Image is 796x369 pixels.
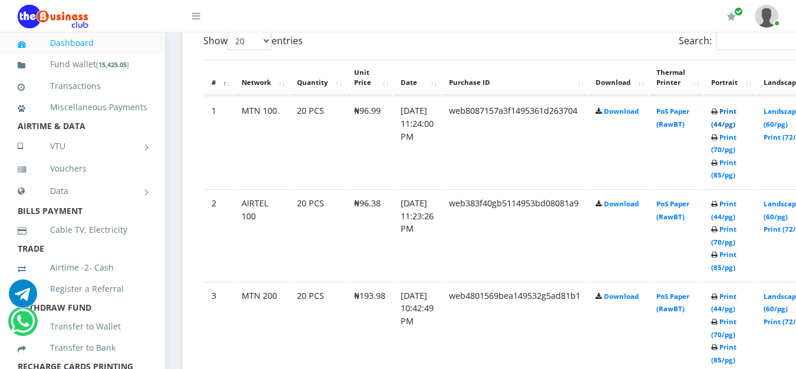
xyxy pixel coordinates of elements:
[18,176,147,206] a: Data
[649,60,703,96] th: Thermal Printer: activate to sort column ascending
[442,60,587,96] th: Purchase ID: activate to sort column ascending
[9,288,37,308] a: Chat for support
[656,107,689,129] a: PoS Paper (RawBT)
[234,60,289,96] th: Network: activate to sort column ascending
[711,250,736,272] a: Print (85/pg)
[18,216,147,243] a: Cable TV, Electricity
[711,292,736,314] a: Print (44/pg)
[204,189,233,281] td: 2
[711,158,736,180] a: Print (85/pg)
[290,189,346,281] td: 20 PCS
[604,292,639,301] a: Download
[18,334,147,361] a: Transfer to Bank
[18,73,147,100] a: Transactions
[234,189,289,281] td: AIRTEL 100
[11,316,35,335] a: Chat for support
[442,189,587,281] td: web383f40gb5114953bd08081a9
[604,107,639,116] a: Download
[442,97,587,188] td: web8087157a3f1495361d263704
[204,97,233,188] td: 1
[755,5,778,28] img: User
[18,5,88,28] img: Logo
[394,97,441,188] td: [DATE] 11:24:00 PM
[589,60,648,96] th: Download: activate to sort column ascending
[711,317,736,339] a: Print (70/pg)
[98,60,127,69] b: 15,425.05
[727,12,736,21] i: Renew/Upgrade Subscription
[347,60,392,96] th: Unit Price: activate to sort column ascending
[18,51,147,78] a: Fund wallet[15,425.05]
[711,133,736,154] a: Print (70/pg)
[18,275,147,302] a: Register a Referral
[711,225,736,246] a: Print (70/pg)
[18,155,147,182] a: Vouchers
[18,313,147,340] a: Transfer to Wallet
[394,60,441,96] th: Date: activate to sort column ascending
[711,342,736,364] a: Print (85/pg)
[18,94,147,121] a: Miscellaneous Payments
[347,97,392,188] td: ₦96.99
[347,189,392,281] td: ₦96.38
[203,32,303,50] label: Show entries
[711,107,736,129] a: Print (44/pg)
[290,60,346,96] th: Quantity: activate to sort column ascending
[234,97,289,188] td: MTN 100
[18,254,147,281] a: Airtime -2- Cash
[704,60,755,96] th: Portrait: activate to sort column ascending
[656,199,689,221] a: PoS Paper (RawBT)
[290,97,346,188] td: 20 PCS
[656,292,689,314] a: PoS Paper (RawBT)
[227,32,272,50] select: Showentries
[18,29,147,57] a: Dashboard
[604,199,639,208] a: Download
[711,199,736,221] a: Print (44/pg)
[18,131,147,161] a: VTU
[394,189,441,281] td: [DATE] 11:23:26 PM
[204,60,233,96] th: #: activate to sort column descending
[734,7,743,16] span: Renew/Upgrade Subscription
[96,60,129,69] small: [ ]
